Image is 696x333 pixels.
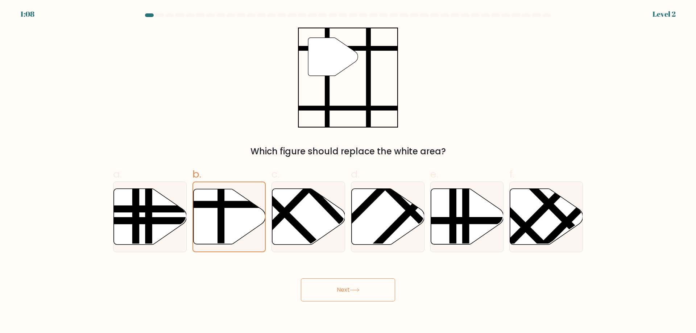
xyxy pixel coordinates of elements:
span: f. [509,167,514,181]
div: Which figure should replace the white area? [117,145,579,158]
div: Level 2 [652,9,676,20]
span: a. [113,167,122,181]
span: b. [192,167,201,181]
g: " [308,38,358,76]
span: e. [430,167,438,181]
div: 1:08 [20,9,34,20]
span: d. [351,167,360,181]
button: Next [301,278,395,301]
span: c. [272,167,279,181]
